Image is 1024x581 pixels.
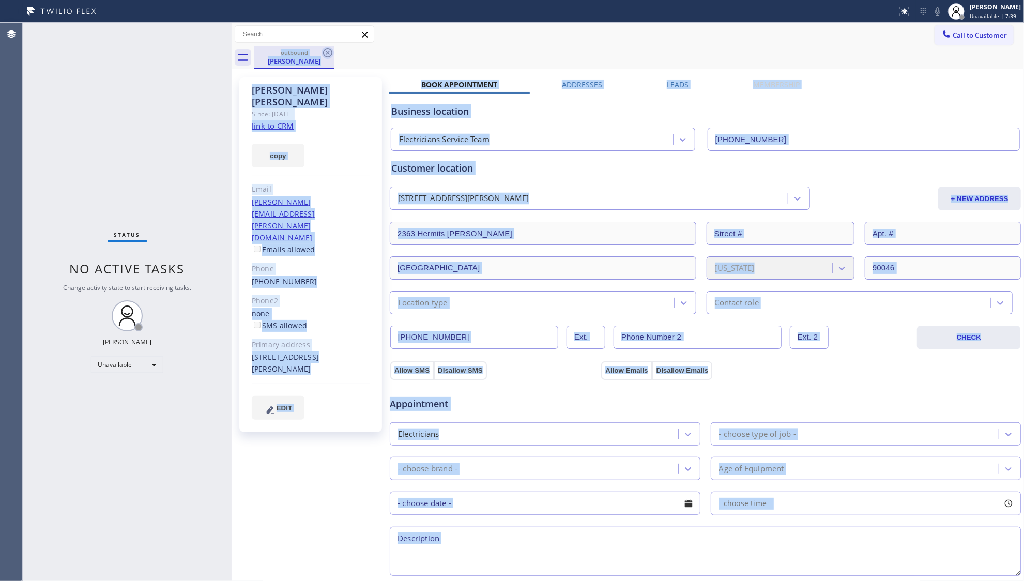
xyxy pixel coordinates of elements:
div: Phone2 [252,295,370,307]
button: Allow Emails [601,361,652,380]
input: Phone Number [390,326,558,349]
div: Phone [252,263,370,275]
div: Electricians Service Team [399,134,490,146]
span: Call to Customer [953,30,1007,40]
span: No active tasks [70,260,185,277]
div: [PERSON_NAME] [PERSON_NAME] [252,84,370,108]
input: Ext. [567,326,605,349]
input: ZIP [865,256,1021,280]
button: Disallow SMS [434,361,487,380]
input: Emails allowed [254,246,261,252]
span: Change activity state to start receiving tasks. [63,283,191,292]
button: + NEW ADDRESS [938,187,1021,210]
label: Leads [667,80,689,89]
input: Address [390,222,696,245]
div: Andrea Mcnichol [255,46,333,68]
label: SMS allowed [252,320,307,330]
div: - choose type of job - [719,428,796,440]
input: Ext. 2 [790,326,829,349]
div: [PERSON_NAME] [255,56,333,66]
label: Membership [753,80,800,89]
div: [PERSON_NAME] [970,3,1021,11]
span: Unavailable | 7:39 [970,12,1016,20]
input: Search [235,26,374,42]
div: Electricians [398,428,439,440]
div: Email [252,184,370,195]
span: Appointment [390,397,599,411]
label: Emails allowed [252,244,315,254]
button: EDIT [252,396,304,420]
div: Age of Equipment [719,463,784,475]
button: Allow SMS [390,361,434,380]
button: Call to Customer [935,25,1014,45]
div: [STREET_ADDRESS][PERSON_NAME] [398,193,529,205]
div: Primary address [252,339,370,351]
input: Phone Number [708,128,1020,151]
button: Disallow Emails [652,361,713,380]
input: Apt. # [865,222,1021,245]
div: [PERSON_NAME] [103,338,151,346]
div: Unavailable [91,357,163,373]
div: - choose brand - [398,463,457,475]
div: Contact role [715,297,759,309]
a: [PHONE_NUMBER] [252,277,317,286]
input: SMS allowed [254,322,261,328]
div: none [252,308,370,332]
a: link to CRM [252,120,294,131]
button: copy [252,144,304,167]
button: Mute [930,4,945,19]
div: Location type [398,297,448,309]
a: [PERSON_NAME][EMAIL_ADDRESS][PERSON_NAME][DOMAIN_NAME] [252,197,315,242]
div: Since: [DATE] [252,108,370,120]
input: Phone Number 2 [614,326,782,349]
span: - choose time - [719,498,772,508]
input: City [390,256,696,280]
label: Addresses [562,80,602,89]
button: CHECK [917,326,1020,349]
div: Business location [391,104,1019,118]
div: Customer location [391,161,1019,175]
label: Book Appointment [421,80,497,89]
input: - choose date - [390,492,700,515]
input: Street # [707,222,854,245]
span: Status [114,231,141,238]
div: [STREET_ADDRESS][PERSON_NAME] [252,351,370,375]
span: EDIT [277,404,292,412]
div: outbound [255,49,333,56]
